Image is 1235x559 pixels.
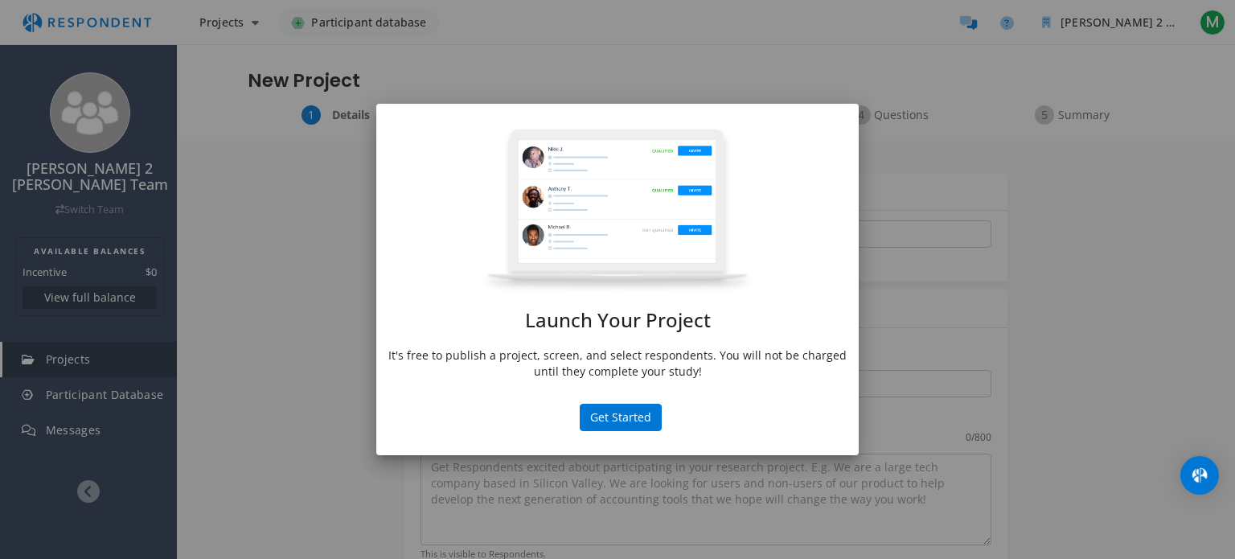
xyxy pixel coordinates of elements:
[376,104,859,455] md-dialog: Launch Your ...
[480,128,755,294] img: project-modal.png
[1180,456,1219,495] div: Open Intercom Messenger
[580,404,662,431] button: Get Started
[388,347,847,380] p: It's free to publish a project, screen, and select respondents. You will not be charged until the...
[388,310,847,331] h1: Launch Your Project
